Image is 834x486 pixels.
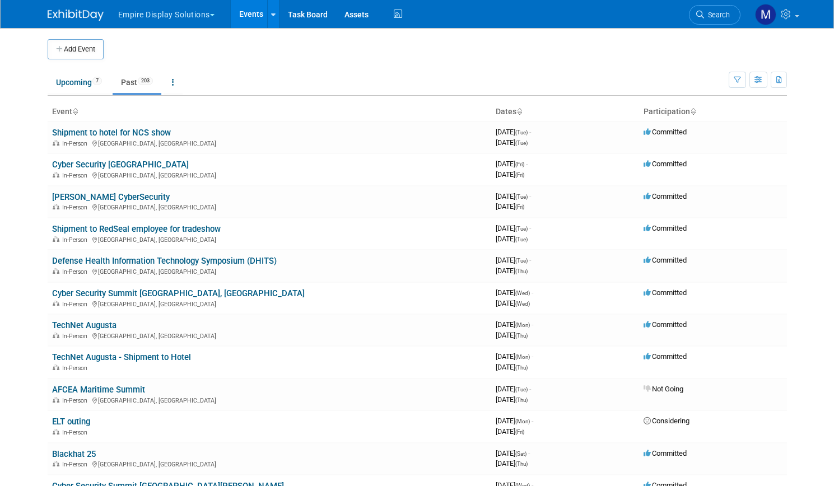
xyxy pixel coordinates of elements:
[529,385,531,393] span: -
[52,235,487,244] div: [GEOGRAPHIC_DATA], [GEOGRAPHIC_DATA]
[53,364,59,370] img: In-Person Event
[62,364,91,372] span: In-Person
[496,320,533,329] span: [DATE]
[496,427,524,436] span: [DATE]
[48,39,104,59] button: Add Event
[496,138,528,147] span: [DATE]
[496,256,531,264] span: [DATE]
[515,204,524,210] span: (Fri)
[515,386,528,392] span: (Tue)
[496,417,533,425] span: [DATE]
[62,461,91,468] span: In-Person
[644,449,687,457] span: Committed
[52,385,145,395] a: AFCEA Maritime Summit
[496,192,531,200] span: [DATE]
[496,385,531,393] span: [DATE]
[52,160,189,170] a: Cyber Security [GEOGRAPHIC_DATA]
[113,72,161,93] a: Past203
[515,194,528,200] span: (Tue)
[62,397,91,404] span: In-Person
[72,107,78,116] a: Sort by Event Name
[92,77,102,85] span: 7
[532,288,533,297] span: -
[515,236,528,242] span: (Tue)
[644,417,689,425] span: Considering
[704,11,730,19] span: Search
[53,301,59,306] img: In-Person Event
[52,202,487,211] div: [GEOGRAPHIC_DATA], [GEOGRAPHIC_DATA]
[52,267,487,275] div: [GEOGRAPHIC_DATA], [GEOGRAPHIC_DATA]
[496,299,530,307] span: [DATE]
[515,418,530,424] span: (Mon)
[62,333,91,340] span: In-Person
[515,333,528,339] span: (Thu)
[52,170,487,179] div: [GEOGRAPHIC_DATA], [GEOGRAPHIC_DATA]
[496,395,528,404] span: [DATE]
[496,224,531,232] span: [DATE]
[532,417,533,425] span: -
[690,107,696,116] a: Sort by Participation Type
[515,461,528,467] span: (Thu)
[515,172,524,178] span: (Fri)
[62,429,91,436] span: In-Person
[532,352,533,361] span: -
[689,5,740,25] a: Search
[62,301,91,308] span: In-Person
[496,331,528,339] span: [DATE]
[53,268,59,274] img: In-Person Event
[496,363,528,371] span: [DATE]
[52,138,487,147] div: [GEOGRAPHIC_DATA], [GEOGRAPHIC_DATA]
[529,256,531,264] span: -
[644,320,687,329] span: Committed
[52,459,487,468] div: [GEOGRAPHIC_DATA], [GEOGRAPHIC_DATA]
[53,140,59,146] img: In-Person Event
[496,160,528,168] span: [DATE]
[515,161,524,167] span: (Fri)
[53,333,59,338] img: In-Person Event
[138,77,153,85] span: 203
[529,224,531,232] span: -
[62,236,91,244] span: In-Person
[52,449,96,459] a: Blackhat 25
[515,290,530,296] span: (Wed)
[52,395,487,404] div: [GEOGRAPHIC_DATA], [GEOGRAPHIC_DATA]
[52,224,221,234] a: Shipment to RedSeal employee for tradeshow
[529,128,531,136] span: -
[48,72,110,93] a: Upcoming7
[52,320,117,330] a: TechNet Augusta
[496,267,528,275] span: [DATE]
[53,172,59,177] img: In-Person Event
[496,352,533,361] span: [DATE]
[516,107,522,116] a: Sort by Start Date
[532,320,533,329] span: -
[52,128,171,138] a: Shipment to hotel for NCS show
[526,160,528,168] span: -
[52,192,170,202] a: [PERSON_NAME] CyberSecurity
[52,288,305,298] a: Cyber Security Summit [GEOGRAPHIC_DATA], [GEOGRAPHIC_DATA]
[491,102,639,121] th: Dates
[515,226,528,232] span: (Tue)
[496,288,533,297] span: [DATE]
[515,451,527,457] span: (Sat)
[529,192,531,200] span: -
[53,429,59,434] img: In-Person Event
[53,236,59,242] img: In-Person Event
[644,224,687,232] span: Committed
[644,256,687,264] span: Committed
[52,331,487,340] div: [GEOGRAPHIC_DATA], [GEOGRAPHIC_DATA]
[515,129,528,135] span: (Tue)
[496,449,530,457] span: [DATE]
[515,258,528,264] span: (Tue)
[62,268,91,275] span: In-Person
[53,461,59,466] img: In-Person Event
[52,352,191,362] a: TechNet Augusta - Shipment to Hotel
[528,449,530,457] span: -
[53,204,59,209] img: In-Person Event
[48,10,104,21] img: ExhibitDay
[515,354,530,360] span: (Mon)
[515,429,524,435] span: (Fri)
[644,160,687,168] span: Committed
[644,352,687,361] span: Committed
[515,397,528,403] span: (Thu)
[496,235,528,243] span: [DATE]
